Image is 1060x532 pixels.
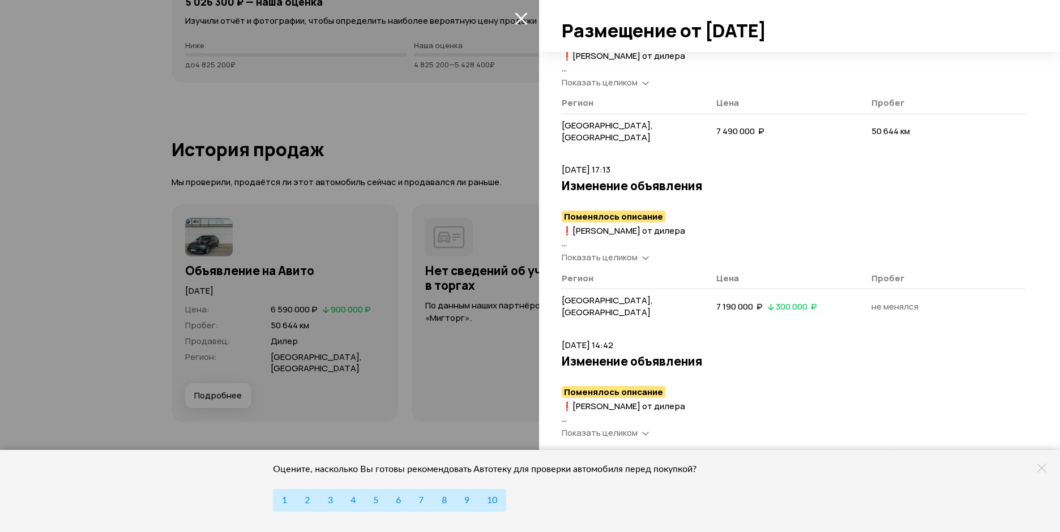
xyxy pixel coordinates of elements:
[273,464,712,475] div: Оцените, насколько Вы готовы рекомендовать Автотеку для проверки автомобиля перед покупкой?
[328,496,333,505] span: 3
[373,496,378,505] span: 5
[776,301,817,312] span: 300 000 ₽
[318,489,341,512] button: 3
[296,489,319,512] button: 2
[409,489,433,512] button: 7
[871,272,905,284] span: Пробег
[341,489,365,512] button: 4
[871,125,910,137] span: 50 644 км
[464,496,469,505] span: 9
[716,272,739,284] span: Цена
[562,386,665,398] mark: Поменялось описание
[562,339,1026,351] p: [DATE] 14:42
[562,211,665,222] mark: Поменялось описание
[562,164,1026,176] p: [DATE] 17:13
[716,125,764,137] span: 7 490 000 ₽
[716,301,763,312] span: 7 190 000 ₽
[282,496,287,505] span: 1
[305,496,310,505] span: 2
[387,489,410,512] button: 6
[396,496,401,505] span: 6
[562,76,638,88] span: Показать целиком
[273,489,296,512] button: 1
[455,489,478,512] button: 9
[562,178,1026,193] h3: Изменение объявления
[716,97,739,109] span: Цена
[364,489,387,512] button: 5
[442,496,447,505] span: 8
[562,76,649,88] a: Показать целиком
[871,301,918,312] span: не менялся
[512,9,530,27] button: закрыть
[487,496,497,505] span: 10
[562,251,649,263] a: Показать целиком
[716,447,739,459] span: Цена
[432,489,455,512] button: 8
[562,427,638,439] span: Показать целиком
[562,354,1026,368] h3: Изменение объявления
[351,496,356,505] span: 4
[562,97,593,109] span: Регион
[478,489,506,512] button: 10
[418,496,424,505] span: 7
[562,272,593,284] span: Регион
[562,119,653,143] span: [GEOGRAPHIC_DATA], [GEOGRAPHIC_DATA]
[871,97,905,109] span: Пробег
[562,447,593,459] span: Регион
[562,294,653,318] span: [GEOGRAPHIC_DATA], [GEOGRAPHIC_DATA]
[562,427,649,439] a: Показать целиком
[562,251,638,263] span: Показать целиком
[871,447,905,459] span: Пробег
